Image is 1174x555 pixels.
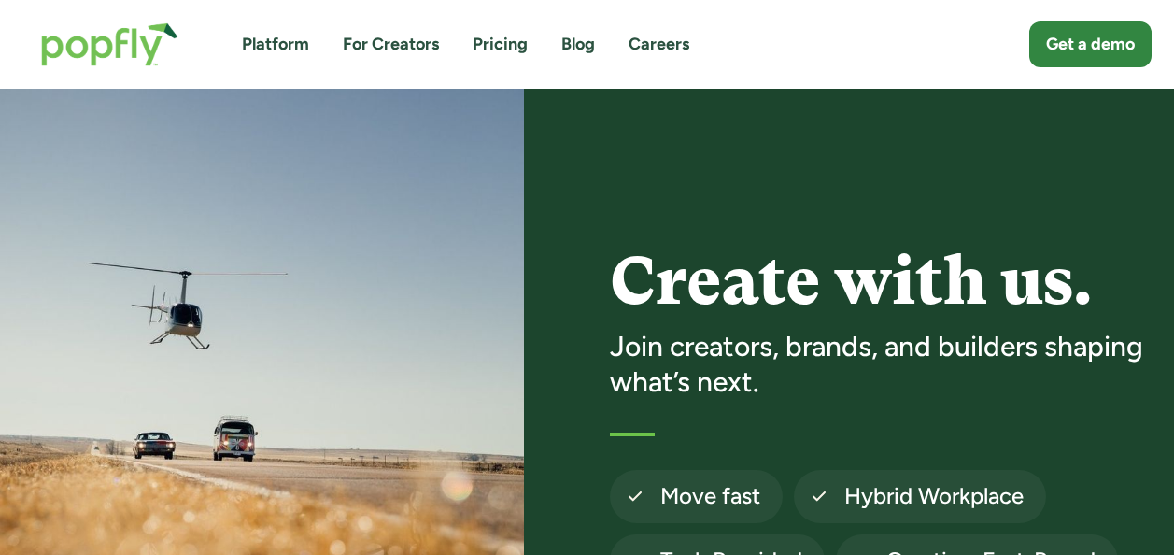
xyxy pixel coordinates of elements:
[610,246,1153,318] h1: Create with us.
[561,33,595,56] a: Blog
[629,33,689,56] a: Careers
[242,33,309,56] a: Platform
[844,481,1024,511] h4: Hybrid Workplace
[610,329,1153,399] h3: Join creators, brands, and builders shaping what’s next.
[1029,21,1152,67] a: Get a demo
[660,481,760,511] h4: Move fast
[473,33,528,56] a: Pricing
[1046,33,1135,56] div: Get a demo
[343,33,439,56] a: For Creators
[22,4,197,85] a: home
